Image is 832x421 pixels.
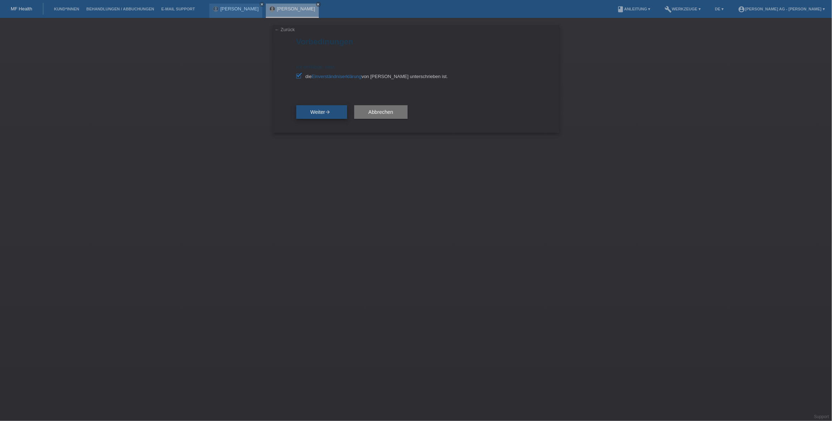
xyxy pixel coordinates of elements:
a: Behandlungen / Abbuchungen [83,7,158,11]
span: Abbrechen [369,109,393,115]
a: E-Mail Support [158,7,199,11]
i: arrow_forward [325,109,331,115]
a: close [316,2,321,7]
a: ← Zurück [275,27,295,32]
label: die von [PERSON_NAME] unterschrieben ist. [296,74,536,79]
div: Ich bestätige, dass [296,64,536,79]
a: [PERSON_NAME] [220,6,259,11]
i: book [617,6,624,13]
a: Kund*innen [50,7,83,11]
a: account_circle[PERSON_NAME] AG - [PERSON_NAME] ▾ [734,7,828,11]
a: [PERSON_NAME] [277,6,315,11]
a: bookAnleitung ▾ [613,7,654,11]
i: close [317,3,320,6]
i: close [260,3,264,6]
a: MF Health [11,6,32,11]
i: build [665,6,672,13]
a: Support [814,414,829,419]
button: Weiterarrow_forward [296,105,347,119]
a: Einverständniserklärung [312,74,361,79]
i: account_circle [738,6,745,13]
span: Weiter [311,109,333,115]
a: close [259,2,264,7]
button: Abbrechen [354,105,408,119]
a: DE ▾ [711,7,727,11]
a: buildWerkzeuge ▾ [661,7,705,11]
h1: Vorbedinungen [296,37,536,46]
